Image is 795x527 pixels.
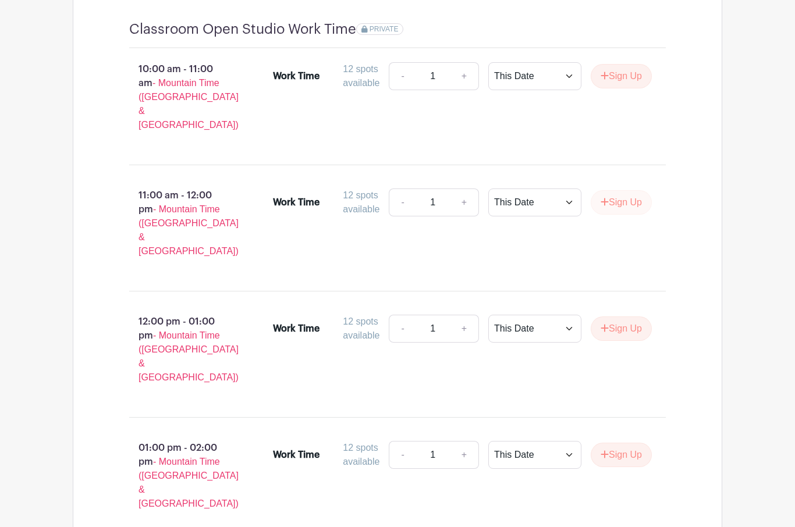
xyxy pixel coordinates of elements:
span: PRIVATE [370,26,399,34]
div: 12 spots available [343,189,379,217]
p: 11:00 am - 12:00 pm [111,184,254,263]
button: Sign Up [591,443,652,468]
a: - [389,63,416,91]
div: Work Time [273,322,320,336]
button: Sign Up [591,65,652,89]
span: - Mountain Time ([GEOGRAPHIC_DATA] & [GEOGRAPHIC_DATA]) [139,457,239,509]
a: + [450,63,479,91]
a: - [389,189,416,217]
div: Work Time [273,196,320,210]
span: - Mountain Time ([GEOGRAPHIC_DATA] & [GEOGRAPHIC_DATA]) [139,205,239,257]
a: + [450,441,479,469]
span: - Mountain Time ([GEOGRAPHIC_DATA] & [GEOGRAPHIC_DATA]) [139,79,239,130]
div: Work Time [273,448,320,462]
a: + [450,315,479,343]
span: - Mountain Time ([GEOGRAPHIC_DATA] & [GEOGRAPHIC_DATA]) [139,331,239,383]
p: 10:00 am - 11:00 am [111,58,254,137]
a: - [389,315,416,343]
div: 12 spots available [343,441,379,469]
div: 12 spots available [343,63,379,91]
div: Work Time [273,70,320,84]
button: Sign Up [591,191,652,215]
a: - [389,441,416,469]
p: 12:00 pm - 01:00 pm [111,311,254,390]
button: Sign Up [591,317,652,341]
p: 01:00 pm - 02:00 pm [111,437,254,516]
h4: Classroom Open Studio Work Time [129,22,356,38]
a: + [450,189,479,217]
div: 12 spots available [343,315,379,343]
